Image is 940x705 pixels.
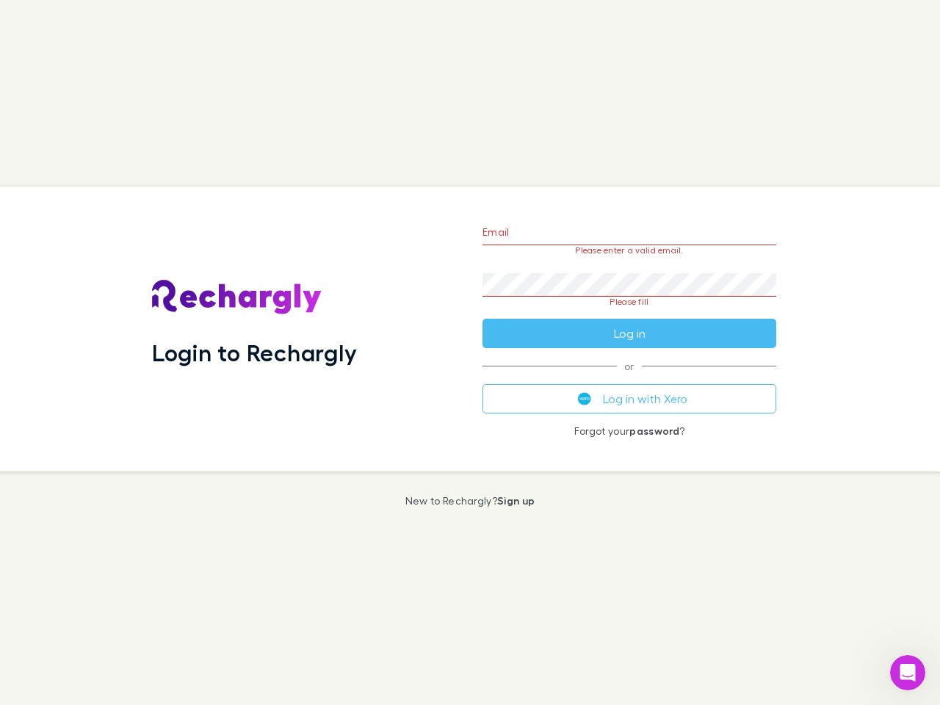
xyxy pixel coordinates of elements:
[482,245,776,256] p: Please enter a valid email.
[629,424,679,437] a: password
[482,425,776,437] p: Forgot your ?
[152,339,357,366] h1: Login to Rechargly
[482,297,776,307] p: Please fill
[497,494,535,507] a: Sign up
[482,384,776,413] button: Log in with Xero
[578,392,591,405] img: Xero's logo
[405,495,535,507] p: New to Rechargly?
[152,280,322,315] img: Rechargly's Logo
[482,319,776,348] button: Log in
[890,655,925,690] iframe: Intercom live chat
